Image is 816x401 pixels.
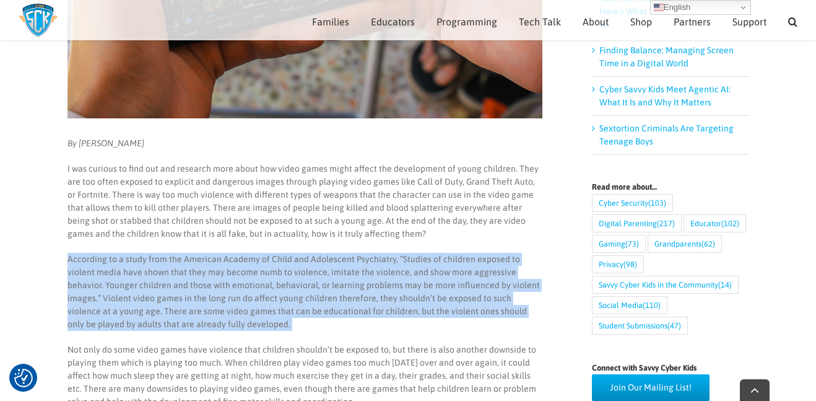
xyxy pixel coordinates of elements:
[610,382,692,393] span: Join Our Mailing List!
[592,317,688,335] a: Student Submissions (47 items)
[67,253,542,331] p: According to a study from the American Academy of Child and Adolescent Psychiatry, “Studies of ch...
[657,215,675,232] span: (217)
[592,194,673,212] a: Cyber Security (103 items)
[643,297,661,314] span: (110)
[19,3,58,37] img: Savvy Cyber Kids Logo
[14,369,33,387] img: Revisit consent button
[701,236,715,252] span: (62)
[592,235,646,253] a: Gaming (73 items)
[14,369,33,387] button: Consent Preferences
[312,17,349,27] span: Families
[67,162,542,240] p: I was curious to find out and research more about how video games might affect the development of...
[592,183,749,191] h4: Read more about…
[599,84,731,107] a: Cyber Savvy Kids Meet Agentic AI: What It Is and Why It Matters
[592,364,749,372] h4: Connect with Savvy Cyber Kids
[648,195,666,211] span: (103)
[592,374,710,401] a: Join Our Mailing List!
[625,236,639,252] span: (73)
[648,235,722,253] a: Grandparents (62 items)
[667,317,681,334] span: (47)
[436,17,497,27] span: Programming
[684,214,746,232] a: Educator (102 items)
[592,276,739,294] a: Savvy Cyber Kids in the Community (14 items)
[623,256,637,273] span: (98)
[599,123,734,146] a: Sextortion Criminals Are Targeting Teenage Boys
[592,214,682,232] a: Digital Parenting (217 items)
[67,138,144,148] em: By [PERSON_NAME]
[718,276,732,293] span: (14)
[674,17,711,27] span: Partners
[654,2,664,12] img: en
[630,17,652,27] span: Shop
[592,255,644,273] a: Privacy (98 items)
[592,296,667,314] a: Social Media (110 items)
[519,17,561,27] span: Tech Talk
[371,17,415,27] span: Educators
[732,17,766,27] span: Support
[721,215,739,232] span: (102)
[583,17,609,27] span: About
[599,45,734,68] a: Finding Balance: Managing Screen Time in a Digital World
